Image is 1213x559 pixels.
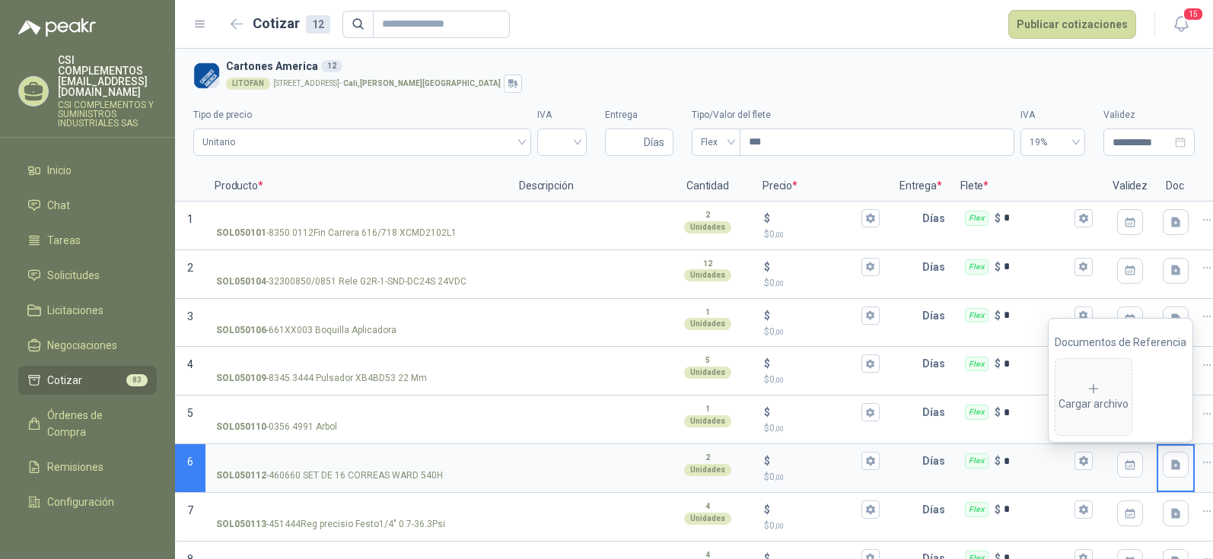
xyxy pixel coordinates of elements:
div: Cargar archivo [1059,382,1129,412]
span: Licitaciones [47,302,103,319]
span: ,00 [775,522,784,530]
input: $$0,00 [773,212,858,224]
span: 0 [769,326,784,337]
span: 3 [187,310,193,322]
p: $ [764,276,880,291]
p: $ [764,470,880,484]
p: $ [764,404,770,421]
p: 4 [705,500,710,513]
p: - 32300850/0851 Rele G2R-1-SND-DC24S 24VDC [216,275,466,289]
button: Flex $ [1075,500,1093,519]
p: Cantidad [662,171,753,202]
a: Configuración [18,488,157,516]
button: Flex $ [1075,306,1093,325]
div: Flex [965,357,989,372]
span: Remisiones [47,459,103,475]
p: - 8350.0112Fin Carrera 616/718 XCMD2102L1 [216,226,457,240]
div: 12 [306,15,330,33]
p: $ [995,210,1001,227]
span: 0 [769,374,784,385]
input: $$0,00 [773,407,858,418]
p: 2 [705,209,710,221]
input: Flex $ [1004,261,1071,272]
button: Flex $ [1075,258,1093,276]
div: Unidades [684,269,731,281]
label: Tipo/Valor del flete [692,108,1014,122]
span: 15 [1183,7,1204,21]
div: Flex [965,211,989,226]
span: ,00 [775,376,784,384]
p: CSI COMPLEMENTOS [EMAIL_ADDRESS][DOMAIN_NAME] [58,55,157,97]
p: $ [764,259,770,275]
input: Flex $ [1004,503,1071,515]
span: 7 [187,504,193,516]
button: Flex $ [1075,209,1093,227]
span: 0 [769,472,784,482]
a: Remisiones [18,453,157,481]
p: Descripción [510,171,662,202]
div: Unidades [684,415,731,427]
span: 2 [187,262,193,274]
span: Cotizar [47,372,82,389]
a: Licitaciones [18,296,157,325]
strong: Cali , [PERSON_NAME][GEOGRAPHIC_DATA] [343,79,501,87]
img: Logo peakr [18,18,96,37]
label: Validez [1103,108,1195,122]
p: 12 [703,258,712,270]
input: $$0,00 [773,358,858,370]
p: Días [922,397,951,427]
span: ,00 [775,473,784,481]
strong: SOL050110 [216,420,266,434]
div: Flex [965,308,989,323]
p: $ [764,519,880,533]
p: $ [764,307,770,324]
strong: SOL050101 [216,226,266,240]
button: $$0,00 [861,354,880,373]
button: Publicar cotizaciones [1008,10,1136,39]
input: Flex $ [1004,407,1071,418]
input: Flex $ [1004,358,1071,370]
label: Entrega [605,108,673,122]
a: Solicitudes [18,261,157,290]
div: Unidades [684,221,731,233]
span: 0 [769,423,784,434]
button: 15 [1167,11,1195,38]
div: 12 [321,60,342,72]
p: $ [995,259,1001,275]
p: - 451444Reg precisio Festo1/4" 0.7-36.3Psi [216,517,445,532]
p: Días [922,300,951,331]
button: Flex $ [1075,452,1093,470]
p: Documentos de Referencia [1055,334,1186,351]
div: Unidades [684,318,731,330]
div: Unidades [684,513,731,525]
input: SOL050104-32300850/0851 Rele G2R-1-SND-DC24S 24VDC [216,262,499,273]
input: Flex $ [1004,310,1071,321]
p: 5 [705,354,710,367]
button: $$0,00 [861,403,880,421]
span: Inicio [47,162,72,179]
p: $ [995,355,1001,372]
p: $ [995,404,1001,421]
p: 1 [705,306,710,319]
span: Configuración [47,494,114,510]
button: $$0,00 [861,500,880,519]
input: $$0,00 [773,503,858,515]
p: 2 [705,452,710,464]
strong: SOL050112 [216,468,266,483]
input: Flex $ [1004,212,1071,224]
input: SOL050101-8350.0112Fin Carrera 616/718 XCMD2102L1 [216,213,499,224]
span: ,00 [775,424,784,433]
div: Unidades [684,464,731,476]
p: Flete [951,171,1103,202]
strong: SOL050113 [216,517,266,532]
span: 0 [769,229,784,240]
p: - 661XX003 Boquilla Aplicadora [216,323,396,338]
span: Solicitudes [47,267,100,284]
div: Unidades [684,367,731,379]
div: LITOFAN [226,78,270,90]
p: Entrega [890,171,951,202]
p: Días [922,348,951,379]
p: Días [922,494,951,525]
p: Producto [205,171,510,202]
a: Inicio [18,156,157,185]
